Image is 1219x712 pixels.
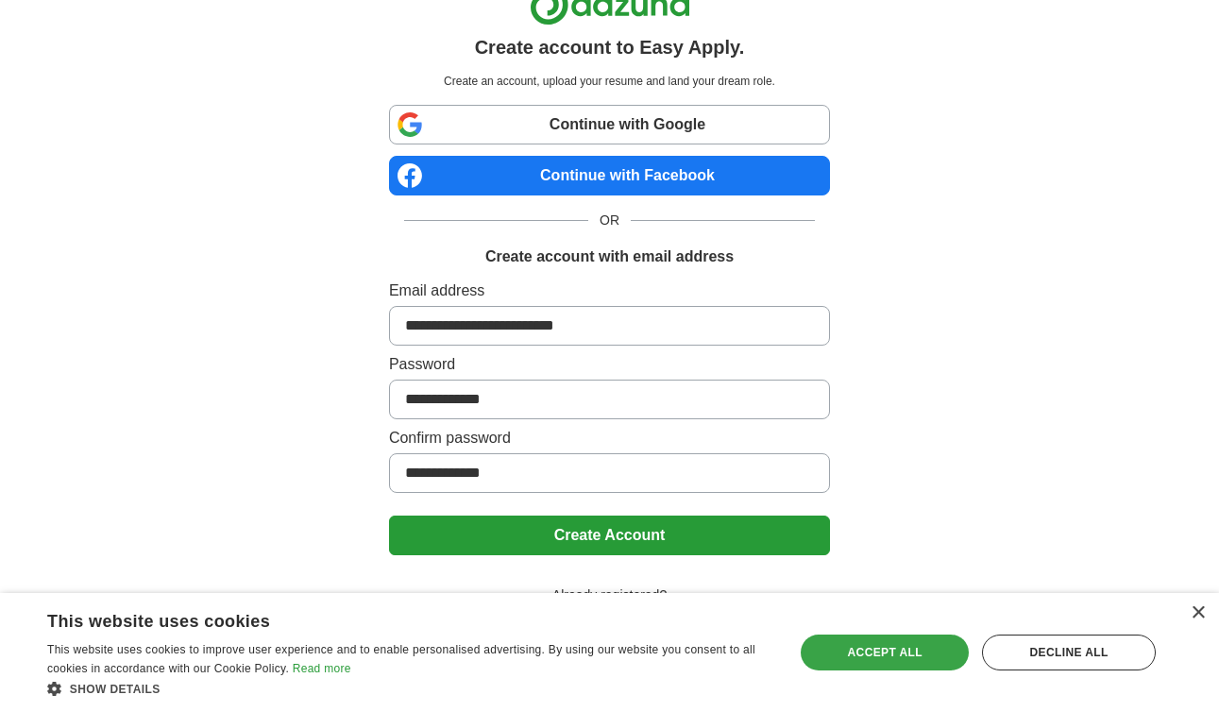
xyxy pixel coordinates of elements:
[541,585,678,605] span: Already registered?
[389,516,830,555] button: Create Account
[389,427,830,449] label: Confirm password
[47,643,755,675] span: This website uses cookies to improve user experience and to enable personalised advertising. By u...
[389,105,830,144] a: Continue with Google
[389,156,830,195] a: Continue with Facebook
[393,73,826,90] p: Create an account, upload your resume and land your dream role.
[70,683,161,696] span: Show details
[293,662,351,675] a: Read more, opens a new window
[389,353,830,376] label: Password
[588,211,631,230] span: OR
[47,679,772,698] div: Show details
[475,33,745,61] h1: Create account to Easy Apply.
[389,280,830,302] label: Email address
[801,635,969,670] div: Accept all
[1191,606,1205,620] div: Close
[47,604,725,633] div: This website uses cookies
[485,246,734,268] h1: Create account with email address
[982,635,1156,670] div: Decline all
